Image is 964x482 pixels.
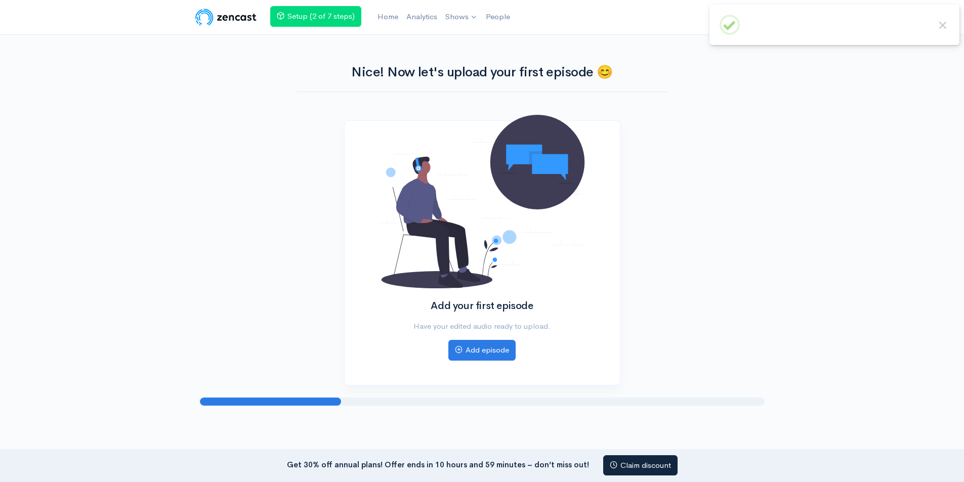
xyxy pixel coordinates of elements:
a: Claim discount [603,455,678,476]
strong: Get 30% off annual plans! Offer ends in 10 hours and 59 minutes – don’t miss out! [287,459,589,469]
a: People [482,6,514,28]
a: Home [373,6,402,28]
a: Add episode [448,340,516,361]
a: Analytics [402,6,441,28]
a: Setup (2 of 7 steps) [270,6,361,27]
a: Shows [441,6,482,28]
h1: Nice! Now let's upload your first episode 😊 [296,65,668,80]
button: Close this dialog [936,19,949,32]
h2: Add your first episode [379,300,585,312]
a: Help [705,7,741,28]
p: Have your edited audio ready to upload. [379,321,585,332]
img: ZenCast Logo [194,7,258,27]
img: No podcasts added [379,115,585,288]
